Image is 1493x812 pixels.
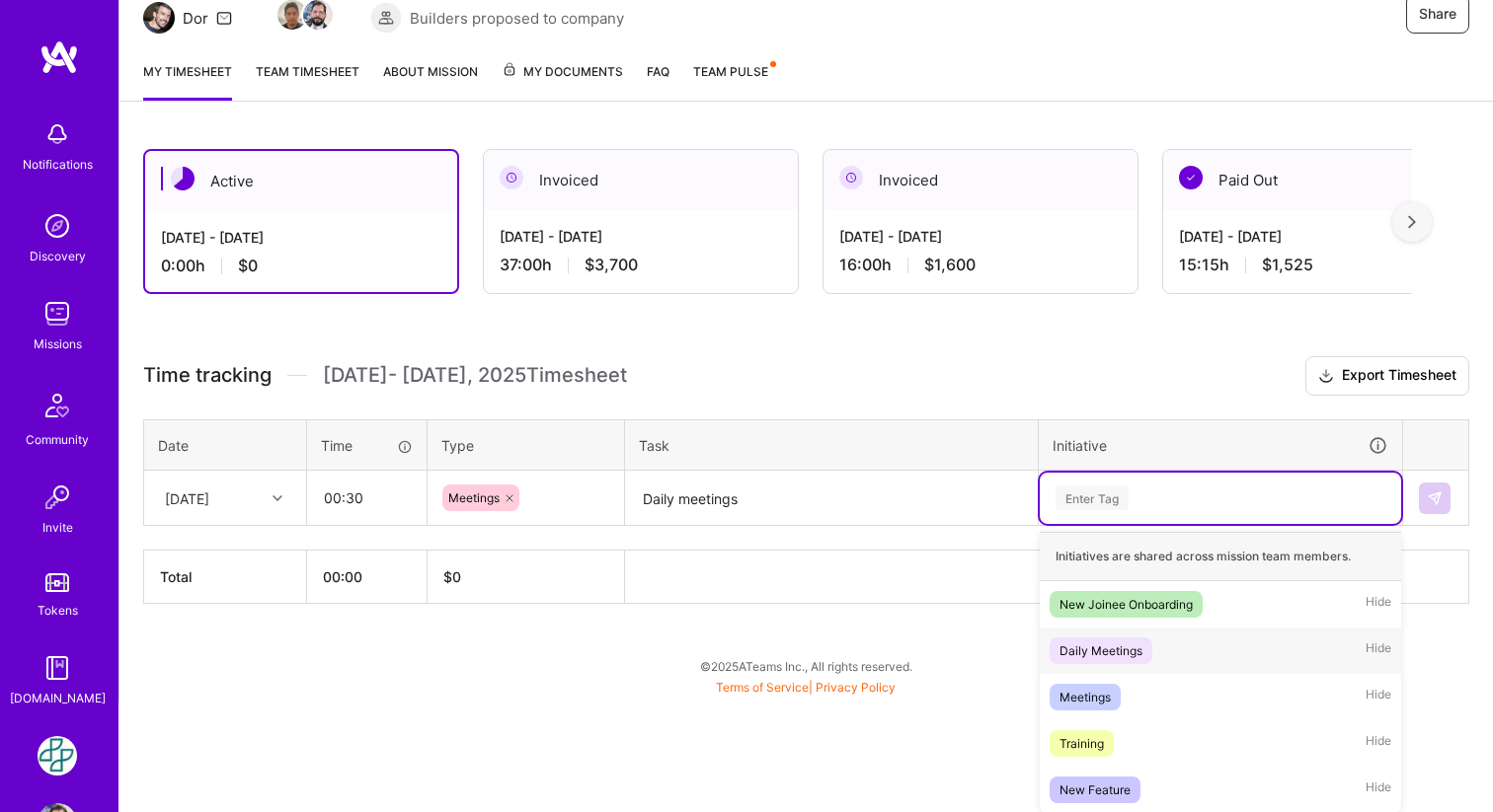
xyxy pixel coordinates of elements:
img: bell [38,114,77,154]
span: Meetings [448,490,500,505]
div: [DATE] - [DATE] [1179,226,1461,247]
div: Active [145,151,457,211]
span: Time tracking [143,363,272,388]
div: [DATE] [165,487,209,508]
div: © 2025 ATeams Inc., All rights reserved. [118,641,1493,691]
img: guide book [38,648,77,688]
img: right [1408,215,1416,229]
div: Invoiced [484,150,798,210]
div: Initiative [1053,434,1388,457]
i: icon Chevron [273,493,282,503]
th: Total [144,551,307,604]
i: icon Download [1318,366,1334,387]
a: My Documents [502,61,623,101]
div: [DOMAIN_NAME] [10,688,106,708]
img: Invite [38,478,77,517]
div: [DATE] - [DATE] [500,226,782,247]
a: Team timesheet [256,61,359,101]
img: Invoiced [500,166,523,189]
span: $3,700 [585,255,638,275]
img: Submit [1427,490,1443,506]
div: Paid Out [1163,150,1477,210]
span: Share [1419,4,1456,24]
span: My Documents [502,61,623,83]
div: New Joinee Onboarding [1060,594,1193,615]
img: Invoiced [839,166,863,189]
span: $1,600 [924,255,976,275]
span: $ 0 [443,568,461,585]
span: Hide [1366,730,1391,757]
a: About Mission [383,61,478,101]
img: tokens [45,573,69,592]
div: Dor [183,8,208,29]
span: | [716,680,896,695]
div: Meetings [1060,687,1111,707]
img: Counter Health: Team for Counter Health [38,736,77,775]
div: 16:00 h [839,255,1122,275]
span: Hide [1366,637,1391,664]
a: FAQ [647,61,669,101]
div: Initiatives are shared across mission team members. [1040,532,1401,581]
div: Community [26,429,89,450]
div: Tokens [38,600,78,621]
img: Community [34,382,81,429]
a: Counter Health: Team for Counter Health [33,736,82,775]
i: icon Mail [216,10,232,26]
img: Builders proposed to company [370,2,402,34]
div: Time [321,435,413,456]
div: [DATE] - [DATE] [839,226,1122,247]
img: teamwork [38,294,77,333]
div: Missions [34,333,82,354]
a: Terms of Service [716,680,809,695]
a: Team Pulse [693,61,774,101]
img: Active [171,167,195,190]
div: Discovery [30,246,86,266]
span: Hide [1366,684,1391,710]
div: Invite [42,517,73,538]
div: 15:15 h [1179,255,1461,275]
div: Training [1060,733,1104,754]
th: Type [428,419,625,471]
span: Team Pulse [693,64,768,79]
th: 00:00 [307,551,428,604]
div: [DATE] - [DATE] [161,227,441,248]
div: 0:00 h [161,256,441,276]
div: Invoiced [824,150,1138,210]
div: Enter Tag [1056,482,1129,513]
div: 37:00 h [500,255,782,275]
div: Daily Meetings [1060,640,1142,661]
th: Task [625,419,1039,471]
span: Hide [1366,591,1391,618]
div: New Feature [1060,779,1131,800]
span: [DATE] - [DATE] , 2025 Timesheet [323,363,627,388]
a: My timesheet [143,61,232,101]
span: Hide [1366,776,1391,803]
img: Paid Out [1179,166,1203,189]
img: Team Architect [143,2,175,34]
th: Date [144,419,307,471]
span: $0 [238,256,258,276]
div: Notifications [23,154,93,175]
button: Export Timesheet [1305,356,1469,396]
img: discovery [38,206,77,246]
textarea: Daily meetings [627,473,1036,525]
input: HH:MM [308,472,426,524]
a: Privacy Policy [816,680,896,695]
span: $1,525 [1262,255,1313,275]
span: Builders proposed to company [410,8,624,29]
img: logo [39,39,79,75]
